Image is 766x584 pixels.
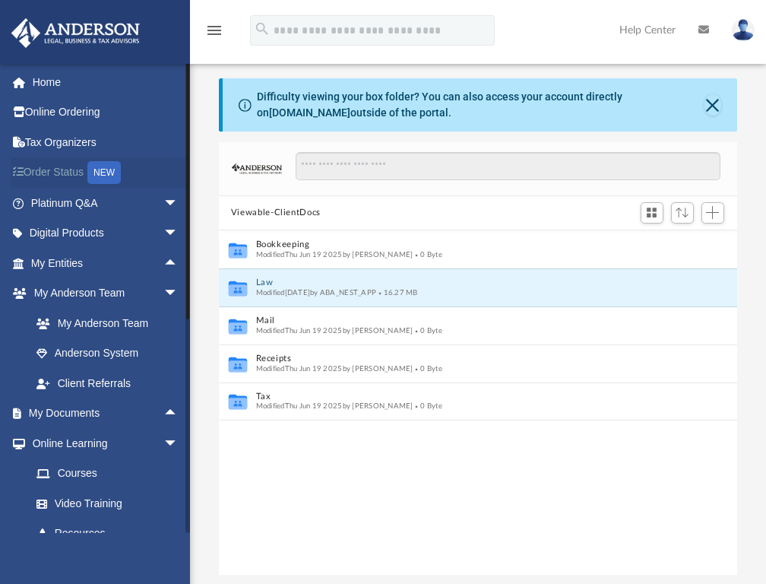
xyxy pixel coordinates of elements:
span: 0 Byte [413,402,442,410]
button: Switch to Grid View [641,202,663,224]
div: Difficulty viewing your box folder? You can also access your account directly on outside of the p... [257,89,704,121]
span: arrow_drop_down [163,278,194,309]
button: Receipts [255,354,679,363]
i: search [254,21,271,37]
div: NEW [87,161,121,184]
input: Search files and folders [296,152,721,181]
i: menu [205,21,223,40]
span: Modified Thu Jun 19 2025 by [PERSON_NAME] [255,402,413,410]
span: Modified [DATE] by ABA_NEST_APP [255,288,376,296]
button: Add [701,202,724,224]
span: arrow_drop_up [163,398,194,430]
button: Mail [255,316,679,325]
a: Client Referrals [21,368,194,398]
span: arrow_drop_down [163,188,194,219]
span: arrow_drop_down [163,428,194,459]
a: Online Learningarrow_drop_down [11,428,194,459]
span: 0 Byte [413,364,442,372]
a: Resources [21,519,194,549]
button: Law [255,278,679,287]
span: 0 Byte [413,250,442,258]
button: Viewable-ClientDocs [231,206,321,220]
span: Modified Thu Jun 19 2025 by [PERSON_NAME] [255,250,413,258]
button: Close [704,94,721,116]
div: grid [219,230,737,576]
button: Bookkeeping [255,240,679,249]
span: arrow_drop_down [163,218,194,249]
a: Video Training [21,488,186,519]
a: Tax Organizers [11,127,201,157]
a: Anderson System [21,338,194,369]
span: 0 Byte [413,326,442,334]
a: [DOMAIN_NAME] [269,106,350,119]
button: Sort [671,202,694,223]
a: Platinum Q&Aarrow_drop_down [11,188,201,218]
a: My Anderson Team [21,308,186,338]
a: My Anderson Teamarrow_drop_down [11,278,194,309]
a: Online Ordering [11,97,201,128]
a: Home [11,67,201,97]
a: Digital Productsarrow_drop_down [11,218,201,249]
span: 16.27 MB [376,288,418,296]
a: menu [205,29,223,40]
span: Modified Thu Jun 19 2025 by [PERSON_NAME] [255,326,413,334]
a: Order StatusNEW [11,157,201,189]
a: My Entitiesarrow_drop_up [11,248,201,278]
img: Anderson Advisors Platinum Portal [7,18,144,48]
a: My Documentsarrow_drop_up [11,398,194,429]
img: User Pic [732,19,755,41]
span: Modified Thu Jun 19 2025 by [PERSON_NAME] [255,364,413,372]
span: arrow_drop_up [163,248,194,279]
button: Tax [255,392,679,401]
a: Courses [21,459,194,489]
